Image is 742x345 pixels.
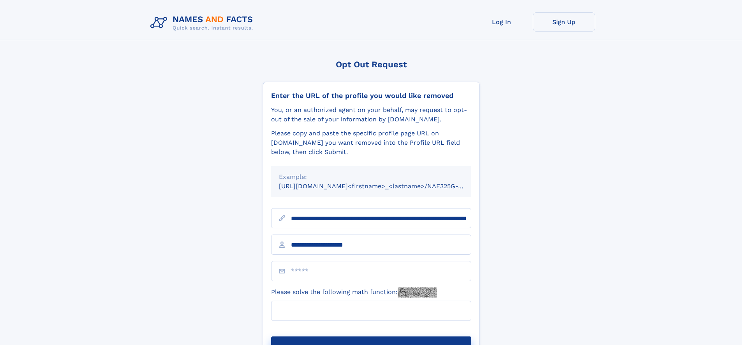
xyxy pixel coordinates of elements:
[147,12,259,33] img: Logo Names and Facts
[471,12,533,32] a: Log In
[279,172,464,182] div: Example:
[271,105,471,124] div: You, or an authorized agent on your behalf, may request to opt-out of the sale of your informatio...
[271,129,471,157] div: Please copy and paste the specific profile page URL on [DOMAIN_NAME] you want removed into the Pr...
[263,60,479,69] div: Opt Out Request
[271,287,437,298] label: Please solve the following math function:
[271,91,471,100] div: Enter the URL of the profile you would like removed
[533,12,595,32] a: Sign Up
[279,182,486,190] small: [URL][DOMAIN_NAME]<firstname>_<lastname>/NAF325G-xxxxxxxx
